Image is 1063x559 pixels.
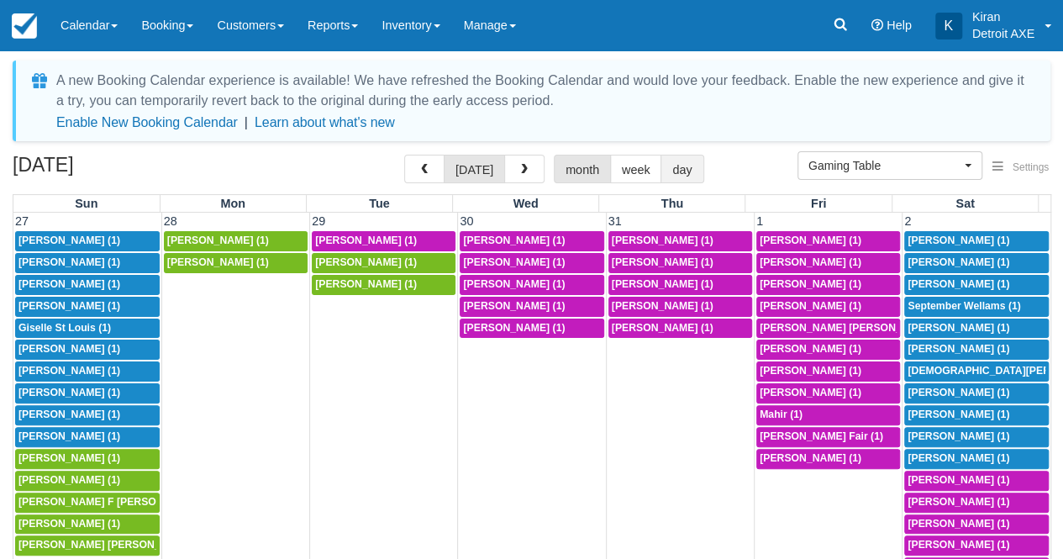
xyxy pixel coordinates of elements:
[760,430,883,442] span: [PERSON_NAME] Fair (1)
[15,535,160,556] a: [PERSON_NAME] [PERSON_NAME] (1)
[612,278,713,290] span: [PERSON_NAME] (1)
[908,430,1009,442] span: [PERSON_NAME] (1)
[608,253,752,273] a: [PERSON_NAME] (1)
[315,278,417,290] span: [PERSON_NAME] (1)
[315,235,417,246] span: [PERSON_NAME] (1)
[902,214,913,228] span: 2
[15,383,160,403] a: [PERSON_NAME] (1)
[756,297,900,317] a: [PERSON_NAME] (1)
[164,253,308,273] a: [PERSON_NAME] (1)
[756,231,900,251] a: [PERSON_NAME] (1)
[15,471,160,491] a: [PERSON_NAME] (1)
[460,319,603,339] a: [PERSON_NAME] (1)
[18,300,120,312] span: [PERSON_NAME] (1)
[908,387,1009,398] span: [PERSON_NAME] (1)
[904,427,1049,447] a: [PERSON_NAME] (1)
[15,340,160,360] a: [PERSON_NAME] (1)
[904,449,1049,469] a: [PERSON_NAME] (1)
[162,214,179,228] span: 28
[15,514,160,535] a: [PERSON_NAME] (1)
[908,256,1009,268] span: [PERSON_NAME] (1)
[458,214,475,228] span: 30
[904,535,1049,556] a: [PERSON_NAME] (1)
[18,387,120,398] span: [PERSON_NAME] (1)
[756,383,900,403] a: [PERSON_NAME] (1)
[56,114,238,131] button: Enable New Booking Calendar
[756,340,900,360] a: [PERSON_NAME] (1)
[460,275,603,295] a: [PERSON_NAME] (1)
[904,319,1049,339] a: [PERSON_NAME] (1)
[18,474,120,486] span: [PERSON_NAME] (1)
[756,427,900,447] a: [PERSON_NAME] Fair (1)
[972,25,1034,42] p: Detroit AXE
[13,155,225,186] h2: [DATE]
[463,278,565,290] span: [PERSON_NAME] (1)
[760,365,861,377] span: [PERSON_NAME] (1)
[972,8,1034,25] p: Kiran
[18,518,120,530] span: [PERSON_NAME] (1)
[908,278,1009,290] span: [PERSON_NAME] (1)
[760,343,861,355] span: [PERSON_NAME] (1)
[760,452,861,464] span: [PERSON_NAME] (1)
[908,452,1009,464] span: [PERSON_NAME] (1)
[760,322,950,334] span: [PERSON_NAME] [PERSON_NAME] (1)
[18,409,120,420] span: [PERSON_NAME] (1)
[904,405,1049,425] a: [PERSON_NAME] (1)
[760,278,861,290] span: [PERSON_NAME] (1)
[463,256,565,268] span: [PERSON_NAME] (1)
[18,256,120,268] span: [PERSON_NAME] (1)
[245,115,248,129] span: |
[15,493,160,513] a: [PERSON_NAME] F [PERSON_NAME] (1)
[811,197,826,210] span: Fri
[463,235,565,246] span: [PERSON_NAME] (1)
[608,231,752,251] a: [PERSON_NAME] (1)
[15,427,160,447] a: [PERSON_NAME] (1)
[18,539,209,551] span: [PERSON_NAME] [PERSON_NAME] (1)
[15,405,160,425] a: [PERSON_NAME] (1)
[904,361,1049,382] a: [DEMOGRAPHIC_DATA][PERSON_NAME] (1)
[167,235,269,246] span: [PERSON_NAME] (1)
[760,300,861,312] span: [PERSON_NAME] (1)
[15,253,160,273] a: [PERSON_NAME] (1)
[255,115,395,129] a: Learn about what's new
[808,157,960,174] span: Gaming Table
[463,322,565,334] span: [PERSON_NAME] (1)
[797,151,982,180] button: Gaming Table
[164,231,308,251] a: [PERSON_NAME] (1)
[935,13,962,40] div: K
[444,155,505,183] button: [DATE]
[612,256,713,268] span: [PERSON_NAME] (1)
[608,297,752,317] a: [PERSON_NAME] (1)
[310,214,327,228] span: 29
[315,256,417,268] span: [PERSON_NAME] (1)
[220,197,245,210] span: Mon
[904,253,1049,273] a: [PERSON_NAME] (1)
[904,493,1049,513] a: [PERSON_NAME] (1)
[460,297,603,317] a: [PERSON_NAME] (1)
[18,278,120,290] span: [PERSON_NAME] (1)
[167,256,269,268] span: [PERSON_NAME] (1)
[908,300,1020,312] span: September Wellams (1)
[904,231,1049,251] a: [PERSON_NAME] (1)
[908,518,1009,530] span: [PERSON_NAME] (1)
[18,235,120,246] span: [PERSON_NAME] (1)
[15,297,160,317] a: [PERSON_NAME] (1)
[982,156,1059,180] button: Settings
[871,19,883,31] i: Help
[312,253,455,273] a: [PERSON_NAME] (1)
[904,471,1049,491] a: [PERSON_NAME] (1)
[312,231,455,251] a: [PERSON_NAME] (1)
[460,253,603,273] a: [PERSON_NAME] (1)
[1013,161,1049,173] span: Settings
[369,197,390,210] span: Tue
[760,256,861,268] span: [PERSON_NAME] (1)
[75,197,97,210] span: Sun
[15,361,160,382] a: [PERSON_NAME] (1)
[908,496,1009,508] span: [PERSON_NAME] (1)
[608,275,752,295] a: [PERSON_NAME] (1)
[955,197,974,210] span: Sat
[760,387,861,398] span: [PERSON_NAME] (1)
[908,322,1009,334] span: [PERSON_NAME] (1)
[610,155,662,183] button: week
[612,300,713,312] span: [PERSON_NAME] (1)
